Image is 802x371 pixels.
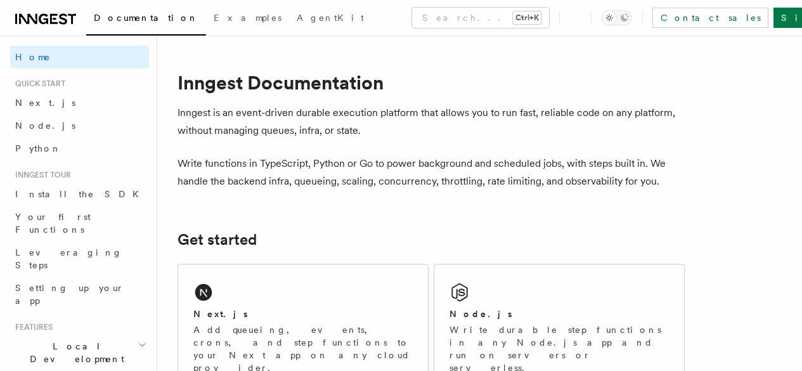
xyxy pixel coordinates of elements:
[15,247,122,270] span: Leveraging Steps
[513,11,541,24] kbd: Ctrl+K
[178,71,685,94] h1: Inngest Documentation
[10,91,149,114] a: Next.js
[10,79,65,89] span: Quick start
[10,277,149,312] a: Setting up your app
[15,189,146,199] span: Install the SDK
[86,4,206,36] a: Documentation
[289,4,372,34] a: AgentKit
[10,241,149,277] a: Leveraging Steps
[178,104,685,140] p: Inngest is an event-driven durable execution platform that allows you to run fast, reliable code ...
[15,283,124,306] span: Setting up your app
[10,340,138,365] span: Local Development
[10,205,149,241] a: Your first Functions
[214,13,281,23] span: Examples
[206,4,289,34] a: Examples
[15,212,91,235] span: Your first Functions
[15,143,61,153] span: Python
[10,170,71,180] span: Inngest tour
[193,308,248,320] h2: Next.js
[412,8,549,28] button: Search...Ctrl+K
[15,120,75,131] span: Node.js
[450,308,512,320] h2: Node.js
[10,114,149,137] a: Node.js
[602,10,632,25] button: Toggle dark mode
[297,13,364,23] span: AgentKit
[10,322,53,332] span: Features
[10,335,149,370] button: Local Development
[10,137,149,160] a: Python
[15,98,75,108] span: Next.js
[178,231,257,249] a: Get started
[10,183,149,205] a: Install the SDK
[15,51,51,63] span: Home
[178,155,685,190] p: Write functions in TypeScript, Python or Go to power background and scheduled jobs, with steps bu...
[10,46,149,68] a: Home
[94,13,198,23] span: Documentation
[652,8,768,28] a: Contact sales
